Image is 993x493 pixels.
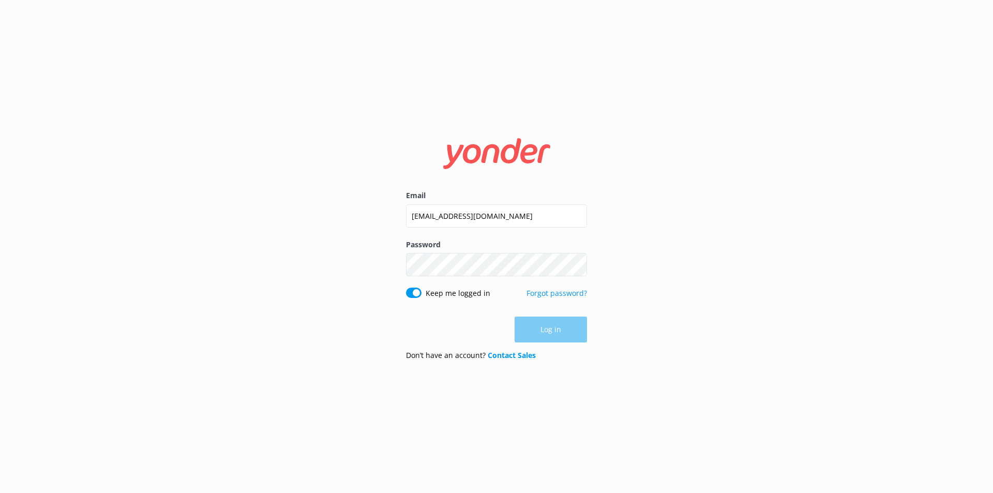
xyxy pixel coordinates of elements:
button: Show password [566,255,587,275]
input: user@emailaddress.com [406,204,587,228]
a: Contact Sales [488,350,536,360]
label: Password [406,239,587,250]
label: Email [406,190,587,201]
a: Forgot password? [526,288,587,298]
p: Don’t have an account? [406,350,536,361]
label: Keep me logged in [426,288,490,299]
